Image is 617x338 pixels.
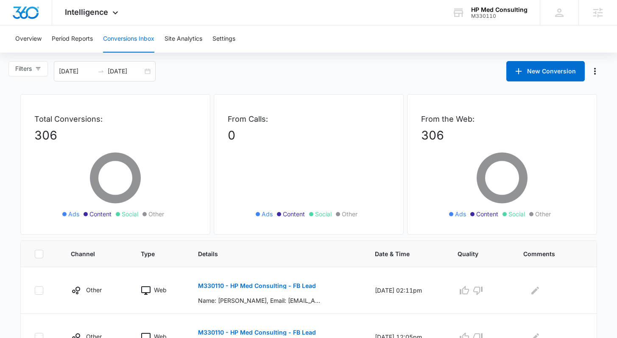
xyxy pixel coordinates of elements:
[283,210,305,218] span: Content
[228,126,390,144] p: 0
[262,210,273,218] span: Ads
[455,210,466,218] span: Ads
[476,210,498,218] span: Content
[103,25,154,53] button: Conversions Inbox
[198,249,342,258] span: Details
[154,285,167,294] p: Web
[315,210,332,218] span: Social
[198,276,316,296] button: M330110 - HP Med Consulting - FB Lead
[141,249,165,258] span: Type
[342,210,357,218] span: Other
[34,126,196,144] p: 306
[71,249,108,258] span: Channel
[198,330,316,335] p: M330110 - HP Med Consulting - FB Lead
[228,113,390,125] p: From Calls:
[165,25,202,53] button: Site Analytics
[98,68,104,75] span: swap-right
[375,249,425,258] span: Date & Time
[506,61,585,81] button: New Conversion
[198,296,321,305] p: Name: [PERSON_NAME], Email: [EMAIL_ADDRESS][DOMAIN_NAME], Phone: [PHONE_NUMBER], State/Province: ...
[8,61,48,76] button: Filters
[212,25,235,53] button: Settings
[508,210,525,218] span: Social
[365,267,447,314] td: [DATE] 02:11pm
[98,68,104,75] span: to
[198,283,316,289] p: M330110 - HP Med Consulting - FB Lead
[68,210,79,218] span: Ads
[122,210,138,218] span: Social
[86,285,102,294] p: Other
[528,284,542,297] button: Edit Comments
[34,113,196,125] p: Total Conversions:
[421,126,583,144] p: 306
[458,249,491,258] span: Quality
[421,113,583,125] p: From the Web:
[108,67,143,76] input: End date
[15,25,42,53] button: Overview
[65,8,108,17] span: Intelligence
[588,64,602,78] button: Manage Numbers
[52,25,93,53] button: Period Reports
[59,67,94,76] input: Start date
[471,6,528,13] div: account name
[89,210,112,218] span: Content
[148,210,164,218] span: Other
[15,64,32,73] span: Filters
[471,13,528,19] div: account id
[535,210,551,218] span: Other
[523,249,571,258] span: Comments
